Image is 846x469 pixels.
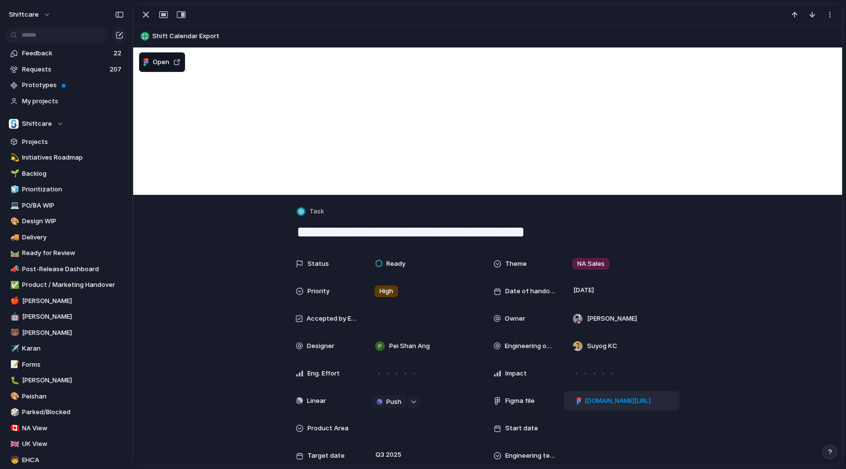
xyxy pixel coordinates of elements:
[5,421,127,436] div: 🇨🇦NA View
[5,389,127,404] a: 🎨Peishan
[9,312,19,322] button: 🤖
[307,369,340,378] span: Eng. Effort
[9,201,19,211] button: 💻
[5,453,127,468] a: 🧒EHCA
[22,423,124,433] span: NA View
[571,284,597,296] span: [DATE]
[5,78,127,93] a: Prototypes
[10,454,17,466] div: 🧒
[22,264,124,274] span: Post-Release Dashboard
[9,344,19,353] button: ✈️
[10,295,17,306] div: 🍎
[5,117,127,131] button: Shiftcare
[10,263,17,275] div: 📣
[5,373,127,388] a: 🐛[PERSON_NAME]
[22,169,124,179] span: Backlog
[10,152,17,164] div: 💫
[5,294,127,308] a: 🍎[PERSON_NAME]
[5,357,127,372] a: 📝Forms
[153,57,169,67] span: Open
[5,150,127,165] a: 💫Initiatives Roadmap
[295,205,327,219] button: Task
[10,280,17,291] div: ✅
[10,168,17,179] div: 🌱
[5,182,127,197] a: 🧊Prioritization
[22,137,124,147] span: Projects
[307,259,329,269] span: Status
[22,296,124,306] span: [PERSON_NAME]
[22,455,124,465] span: EHCA
[9,10,39,20] span: shiftcare
[5,341,127,356] a: ✈️Karan
[9,169,19,179] button: 🌱
[22,65,107,74] span: Requests
[9,423,19,433] button: 🇨🇦
[9,153,19,163] button: 💫
[22,233,124,242] span: Delivery
[9,233,19,242] button: 🚚
[306,314,358,324] span: Accepted by Engineering
[10,359,17,370] div: 📝
[577,259,605,269] span: NA Sales
[9,375,19,385] button: 🐛
[9,280,19,290] button: ✅
[505,396,535,406] span: Figma file
[22,280,124,290] span: Product / Marketing Handover
[10,200,17,211] div: 💻
[10,248,17,259] div: 🛤️
[10,439,17,450] div: 🇬🇧
[5,437,127,451] div: 🇬🇧UK View
[9,439,19,449] button: 🇬🇧
[505,314,525,324] span: Owner
[114,48,123,58] span: 22
[572,395,654,407] a: [DOMAIN_NAME][URL]
[505,423,538,433] span: Start date
[5,198,127,213] a: 💻PO/BA WIP
[5,246,127,260] div: 🛤️Ready for Review
[138,28,838,44] button: Shift Calendar Export
[9,407,19,417] button: 🎲
[9,185,19,194] button: 🧊
[307,423,349,433] span: Product Area
[389,341,430,351] span: Pei Shan Ang
[22,48,111,58] span: Feedback
[5,309,127,324] a: 🤖[PERSON_NAME]
[22,392,124,401] span: Peishan
[505,341,556,351] span: Engineering owner
[373,449,404,461] span: Q3 2025
[22,439,124,449] span: UK View
[5,94,127,109] a: My projects
[5,46,127,61] a: Feedback22
[22,360,124,370] span: Forms
[22,216,124,226] span: Design WIP
[9,328,19,338] button: 🐻
[505,259,527,269] span: Theme
[22,328,124,338] span: [PERSON_NAME]
[9,296,19,306] button: 🍎
[22,407,124,417] span: Parked/Blocked
[309,207,324,216] span: Task
[22,119,52,129] span: Shiftcare
[4,7,56,23] button: shiftcare
[22,96,124,106] span: My projects
[5,326,127,340] a: 🐻[PERSON_NAME]
[307,396,326,406] span: Linear
[10,422,17,434] div: 🇨🇦
[9,248,19,258] button: 🛤️
[5,166,127,181] a: 🌱Backlog
[587,341,617,351] span: Suyog KC
[9,392,19,401] button: 🎨
[22,375,124,385] span: [PERSON_NAME]
[5,278,127,292] a: ✅Product / Marketing Handover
